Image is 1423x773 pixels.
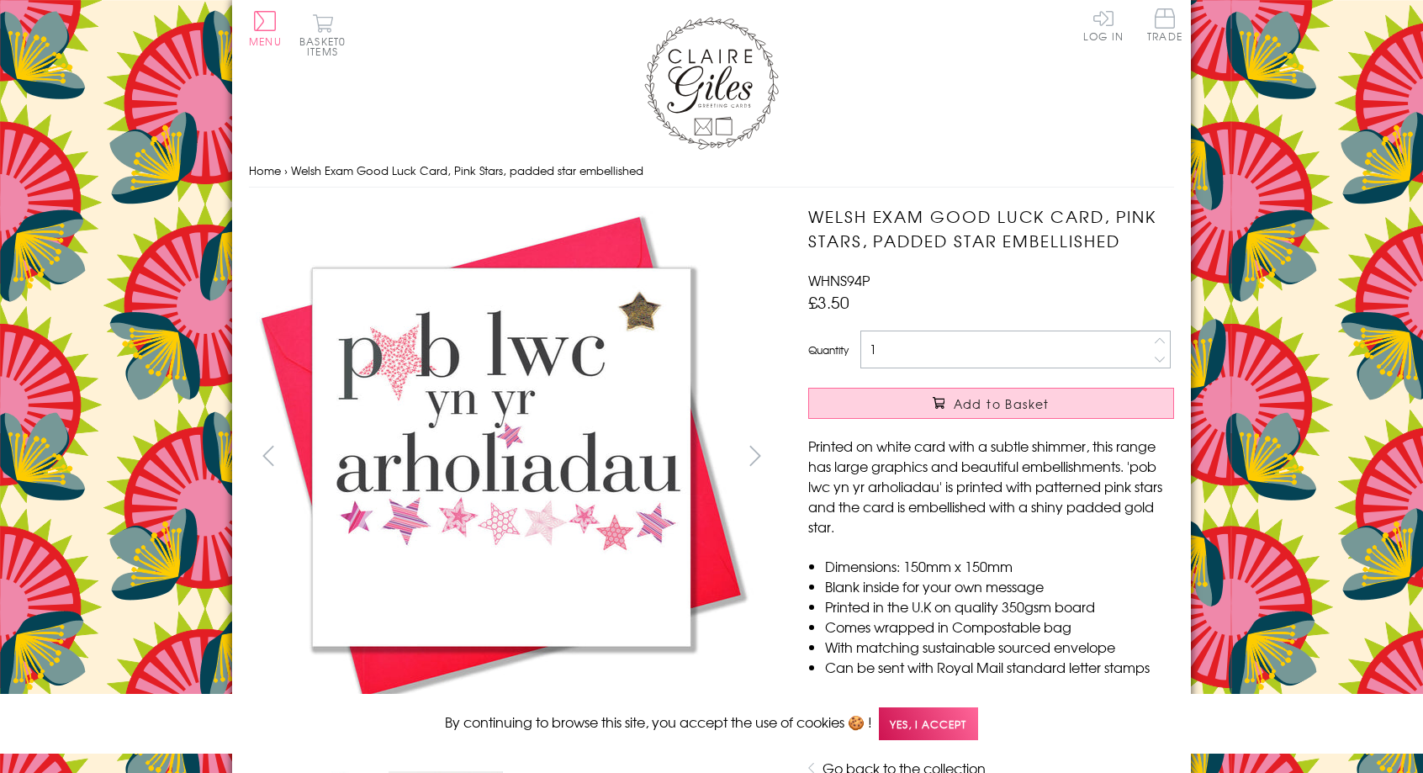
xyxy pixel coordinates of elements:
[879,707,978,740] span: Yes, I accept
[249,437,287,474] button: prev
[249,162,281,178] a: Home
[1147,8,1182,41] span: Trade
[825,576,1174,596] li: Blank inside for your own message
[954,395,1050,412] span: Add to Basket
[825,637,1174,657] li: With matching sustainable sourced envelope
[249,34,282,49] span: Menu
[249,154,1174,188] nav: breadcrumbs
[291,162,643,178] span: Welsh Exam Good Luck Card, Pink Stars, padded star embellished
[808,436,1174,537] p: Printed on white card with a subtle shimmer, this range has large graphics and beautiful embellis...
[808,204,1174,253] h1: Welsh Exam Good Luck Card, Pink Stars, padded star embellished
[284,162,288,178] span: ›
[1147,8,1182,45] a: Trade
[644,17,779,150] img: Claire Giles Greetings Cards
[808,342,849,357] label: Quantity
[825,556,1174,576] li: Dimensions: 150mm x 150mm
[737,437,775,474] button: next
[808,270,870,290] span: WHNS94P
[825,596,1174,617] li: Printed in the U.K on quality 350gsm board
[249,204,754,709] img: Welsh Exam Good Luck Card, Pink Stars, padded star embellished
[808,388,1174,419] button: Add to Basket
[825,617,1174,637] li: Comes wrapped in Compostable bag
[307,34,346,59] span: 0 items
[249,11,282,46] button: Menu
[1083,8,1124,41] a: Log In
[808,290,849,314] span: £3.50
[825,657,1174,677] li: Can be sent with Royal Mail standard letter stamps
[299,13,346,56] button: Basket0 items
